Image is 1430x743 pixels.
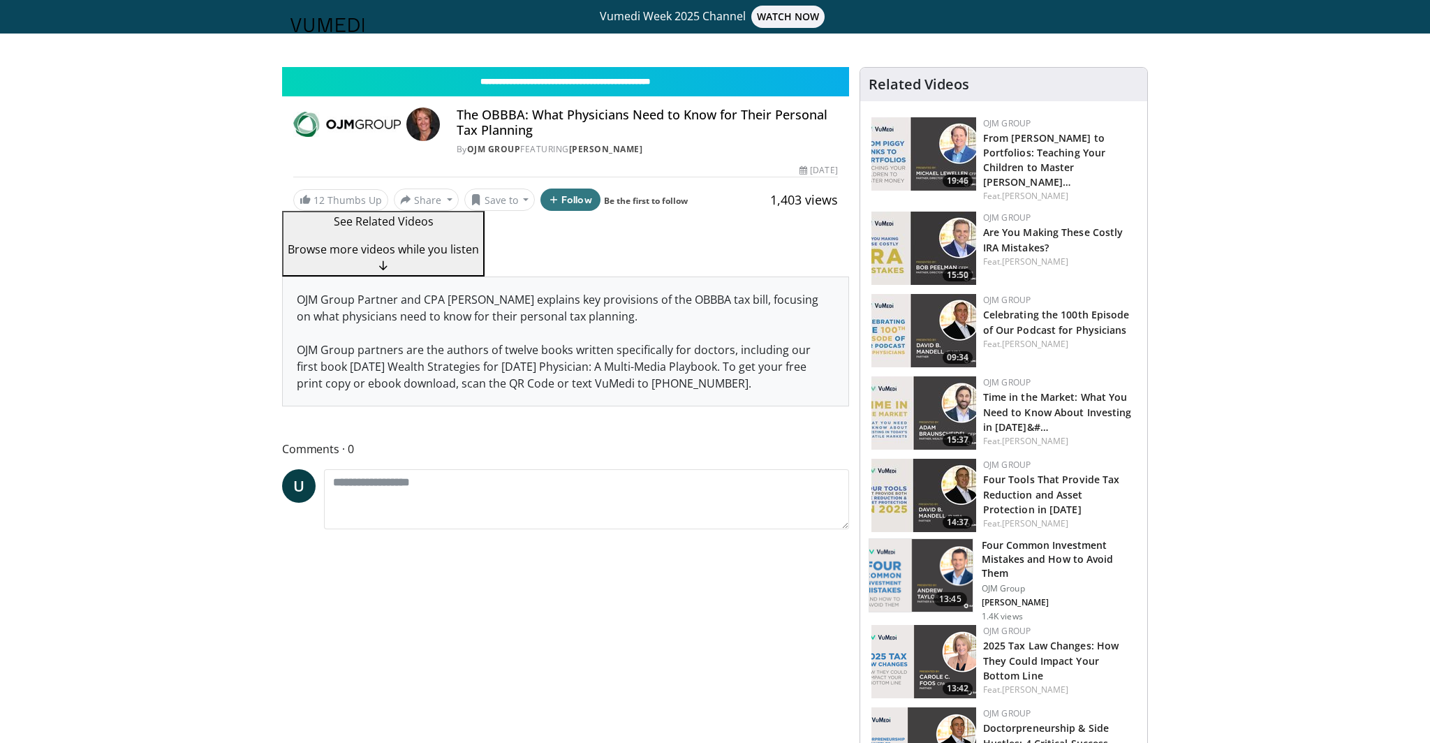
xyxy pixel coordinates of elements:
[943,175,973,187] span: 19:46
[283,277,848,406] div: OJM Group Partner and CPA [PERSON_NAME] explains key provisions of the OBBBA tax bill, focusing o...
[1002,517,1068,529] a: [PERSON_NAME]
[1002,435,1068,447] a: [PERSON_NAME]
[871,376,976,450] a: 15:37
[467,143,521,155] a: OJM Group
[869,76,969,93] h4: Related Videos
[943,269,973,281] span: 15:50
[983,190,1136,203] div: Feat.
[983,256,1136,268] div: Feat.
[1002,684,1068,696] a: [PERSON_NAME]
[871,294,976,367] img: 7438bed5-bde3-4519-9543-24a8eadaa1c2.150x105_q85_crop-smart_upscale.jpg
[293,108,401,141] img: OJM Group
[983,435,1136,448] div: Feat.
[983,684,1136,696] div: Feat.
[1002,256,1068,267] a: [PERSON_NAME]
[288,213,479,230] p: See Related Videos
[983,639,1119,682] a: 2025 Tax Law Changes: How They Could Impact Your Bottom Line
[457,143,838,156] div: By FEATURING
[1002,338,1068,350] a: [PERSON_NAME]
[799,164,837,177] div: [DATE]
[770,191,838,208] span: 1,403 views
[983,625,1031,637] a: OJM Group
[982,538,1139,580] h3: Four Common Investment Mistakes and How to Avoid Them
[983,390,1132,433] a: Time in the Market: What You Need to Know About Investing in [DATE]&#…
[604,195,688,207] a: Be the first to follow
[934,592,967,606] span: 13:45
[871,212,976,285] a: 15:50
[293,189,388,211] a: 12 Thumbs Up
[871,117,976,191] a: 19:46
[982,597,1139,608] p: Andrew Taylor
[943,351,973,364] span: 09:34
[983,212,1031,223] a: OJM Group
[871,117,976,191] img: 282c92bf-9480-4465-9a17-aeac8df0c943.150x105_q85_crop-smart_upscale.jpg
[1002,190,1068,202] a: [PERSON_NAME]
[983,130,1136,189] h3: From Piggy Banks to Portfolios: Teaching Your Children to Master Money
[457,108,838,138] h4: The OBBBA: What Physicians Need to Know for Their Personal Tax Planning
[983,376,1031,388] a: OJM Group
[871,459,976,532] img: 6704c0a6-4d74-4e2e-aaba-7698dfbc586a.150x105_q85_crop-smart_upscale.jpg
[282,440,849,458] span: Comments 0
[871,459,976,532] a: 14:37
[983,308,1130,336] a: Celebrating the 100th Episode of Our Podcast for Physicians
[943,682,973,695] span: 13:42
[871,625,976,698] a: 13:42
[943,434,973,446] span: 15:37
[406,108,440,141] img: Avatar
[540,189,600,211] button: Follow
[871,376,976,450] img: cfc453be-3f74-41d3-a301-0743b7c46f05.150x105_q85_crop-smart_upscale.jpg
[982,611,1023,622] p: 1.4K views
[464,189,536,211] button: Save to
[983,338,1136,351] div: Feat.
[983,707,1031,719] a: OJM Group
[282,211,485,277] button: See Related Videos Browse more videos while you listen
[871,625,976,698] img: d1aa8f41-d4be-4c34-826f-02b51e199514.png.150x105_q85_crop-smart_upscale.png
[314,193,325,207] span: 12
[983,389,1136,433] h3: Time in the Market: What You Need to Know About Investing in Today's Volatile Markets
[569,143,643,155] a: [PERSON_NAME]
[871,212,976,285] img: 4b415aee-9520-4d6f-a1e1-8e5e22de4108.150x105_q85_crop-smart_upscale.jpg
[983,473,1120,515] a: Four Tools That Provide Tax Reduction and Asset Protection in [DATE]
[288,242,479,257] span: Browse more videos while you listen
[394,189,459,211] button: Share
[871,294,976,367] a: 09:34
[983,459,1031,471] a: OJM Group
[869,539,973,612] img: f90543b2-11a1-4aab-98f1-82dfa77c6314.png.150x105_q85_crop-smart_upscale.png
[983,517,1136,530] div: Feat.
[943,516,973,529] span: 14:37
[983,131,1106,189] a: From [PERSON_NAME] to Portfolios: Teaching Your Children to Master [PERSON_NAME]…
[983,294,1031,306] a: OJM Group
[282,469,316,503] a: U
[290,18,364,32] img: VuMedi Logo
[983,226,1123,253] a: Are You Making These Costly IRA Mistakes?
[982,583,1139,594] p: OJM Group
[869,538,1139,622] a: 13:45 Four Common Investment Mistakes and How to Avoid Them OJM Group [PERSON_NAME] 1.4K views
[983,117,1031,129] a: OJM Group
